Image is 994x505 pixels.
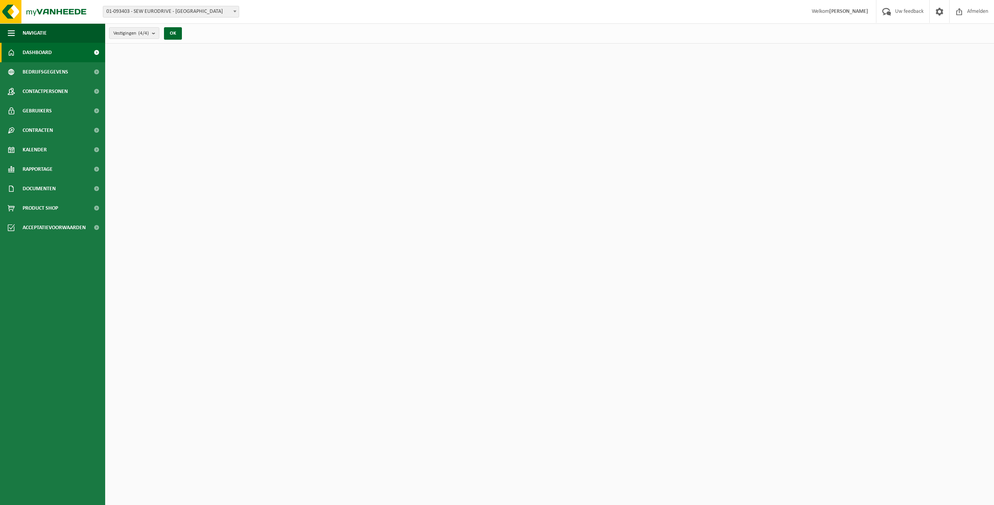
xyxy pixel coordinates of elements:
span: Contracten [23,121,53,140]
span: Gebruikers [23,101,52,121]
strong: [PERSON_NAME] [829,9,868,14]
count: (4/4) [138,31,149,36]
span: Bedrijfsgegevens [23,62,68,82]
span: Navigatie [23,23,47,43]
span: Kalender [23,140,47,160]
span: Dashboard [23,43,52,62]
button: OK [164,27,182,40]
button: Vestigingen(4/4) [109,27,159,39]
span: Rapportage [23,160,53,179]
span: Contactpersonen [23,82,68,101]
span: Documenten [23,179,56,198]
span: 01-093403 - SEW EURODRIVE - HEVERLEE [103,6,239,18]
span: Vestigingen [113,28,149,39]
span: Product Shop [23,198,58,218]
span: Acceptatievoorwaarden [23,218,86,237]
span: 01-093403 - SEW EURODRIVE - HEVERLEE [103,6,239,17]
